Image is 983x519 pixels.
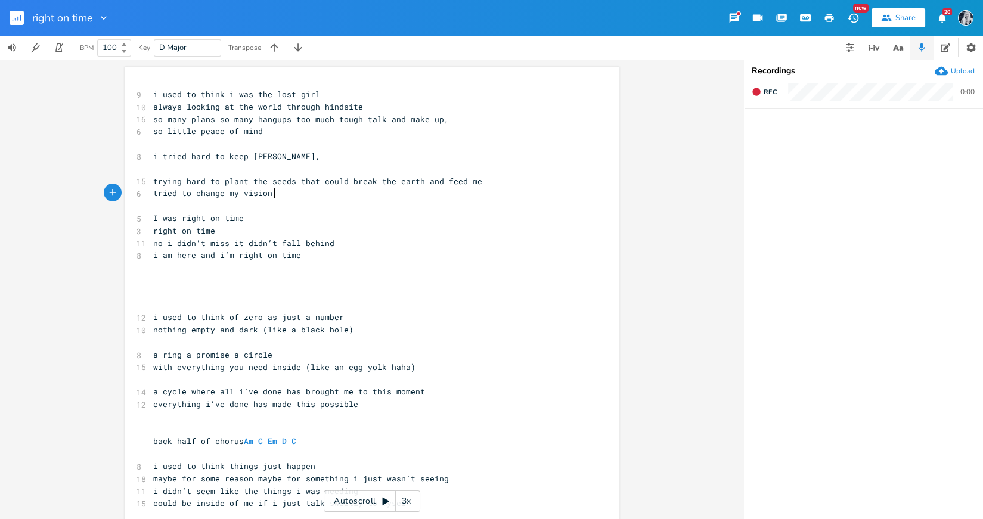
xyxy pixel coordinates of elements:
div: Autoscroll [324,490,420,512]
span: right on time [32,13,93,23]
div: Recordings [752,67,976,75]
span: I was right on time [153,213,244,223]
span: back half of chorus [153,436,296,446]
span: i used to think things just happen [153,461,315,471]
div: Share [895,13,916,23]
span: a ring a promise a circle [153,349,272,360]
span: C [292,436,296,446]
img: Anya [958,10,973,26]
span: D Major [159,42,187,53]
span: so little peace of mind [153,126,263,136]
span: always looking at the world through hindsite [153,101,363,112]
span: Rec [764,88,777,97]
span: i used to think i was the lost girl [153,89,320,100]
span: i didn’t seem like the things i was needing [153,486,358,496]
span: so many plans so many hangups too much tough talk and make up, [153,114,449,125]
span: right on time [153,225,215,236]
div: 20 [942,8,952,15]
span: i am here and i’m right on time [153,250,301,260]
div: BPM [80,45,94,51]
button: New [841,7,865,29]
div: Transpose [228,44,261,51]
div: New [853,4,869,13]
span: a cycle where all i’ve done has brought me to this moment [153,386,425,397]
span: no i didn’t miss it didn’t fall behind [153,238,334,248]
button: 20 [930,7,954,29]
span: i used to think of zero as just a number [153,312,344,322]
div: 3x [396,490,417,512]
span: maybe for some reason maybe for something i just wasn’t seeing [153,473,449,484]
span: i tried hard to keep [PERSON_NAME], [153,151,320,161]
span: with everything you need inside (like an egg yolk haha) [153,362,415,372]
span: nothing empty and dark (like a black hole) [153,324,353,335]
span: Am [244,436,253,446]
span: Em [268,436,277,446]
span: D [282,436,287,446]
span: C [258,436,263,446]
span: trying hard to plant the seeds that could break the earth and feed me [153,176,482,187]
div: 0:00 [960,88,975,95]
div: Key [138,44,150,51]
span: could be inside of me if i just talk sweetly to myself [153,498,411,508]
span: tried to change my vision [153,188,272,198]
div: Upload [951,66,975,76]
button: Rec [747,82,782,101]
button: Share [872,8,925,27]
button: Upload [935,64,975,77]
span: everything i’ve done has made this possible [153,399,358,409]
